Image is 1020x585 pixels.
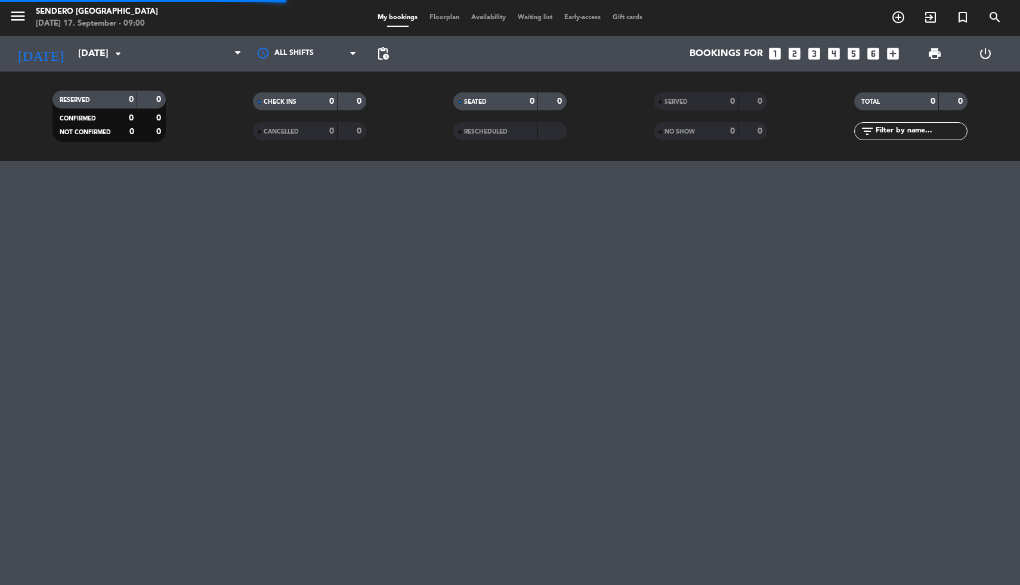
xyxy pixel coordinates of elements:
[960,36,1012,72] div: LOG OUT
[787,46,802,61] i: looks_two
[424,14,465,21] span: Floorplan
[357,97,364,106] strong: 0
[264,99,296,105] span: CHECK INS
[846,46,861,61] i: looks_5
[60,116,96,122] span: CONFIRMED
[978,47,993,61] i: power_settings_new
[156,114,163,122] strong: 0
[988,10,1002,24] i: search
[36,6,158,18] div: Sendero [GEOGRAPHIC_DATA]
[557,97,564,106] strong: 0
[156,95,163,104] strong: 0
[464,99,487,105] span: SEATED
[9,7,27,29] button: menu
[664,129,695,135] span: NO SHOW
[958,97,965,106] strong: 0
[758,97,765,106] strong: 0
[156,128,163,136] strong: 0
[860,124,874,138] i: filter_list
[264,129,299,135] span: CANCELLED
[60,97,90,103] span: RESERVED
[928,47,942,61] span: print
[329,97,334,106] strong: 0
[372,14,424,21] span: My bookings
[129,95,134,104] strong: 0
[36,18,158,30] div: [DATE] 17. September - 09:00
[923,10,938,24] i: exit_to_app
[530,97,534,106] strong: 0
[664,99,688,105] span: SERVED
[730,97,735,106] strong: 0
[730,127,735,135] strong: 0
[758,127,765,135] strong: 0
[9,7,27,25] i: menu
[874,125,967,138] input: Filter by name...
[861,99,880,105] span: TOTAL
[956,10,970,24] i: turned_in_not
[866,46,881,61] i: looks_6
[558,14,607,21] span: Early-access
[891,10,905,24] i: add_circle_outline
[465,14,512,21] span: Availability
[885,46,901,61] i: add_box
[806,46,822,61] i: looks_3
[690,48,763,60] span: Bookings for
[512,14,558,21] span: Waiting list
[931,97,935,106] strong: 0
[607,14,648,21] span: Gift cards
[129,114,134,122] strong: 0
[357,127,364,135] strong: 0
[60,129,111,135] span: NOT CONFIRMED
[767,46,783,61] i: looks_one
[111,47,125,61] i: arrow_drop_down
[9,41,72,67] i: [DATE]
[129,128,134,136] strong: 0
[329,127,334,135] strong: 0
[376,47,390,61] span: pending_actions
[464,129,508,135] span: RESCHEDULED
[826,46,842,61] i: looks_4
